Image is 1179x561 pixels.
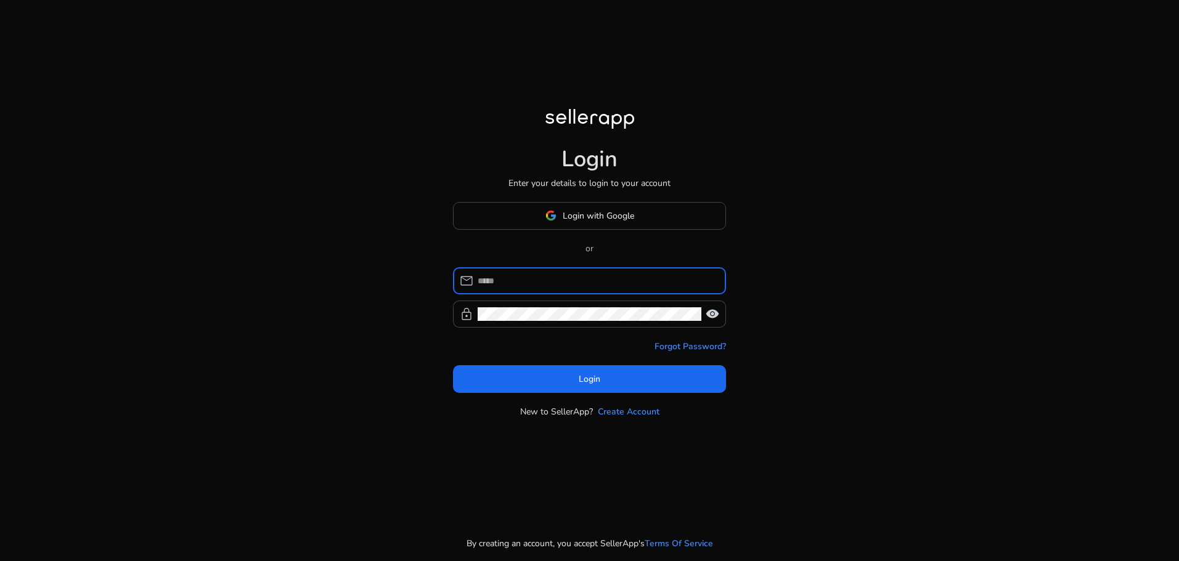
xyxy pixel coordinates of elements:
img: google-logo.svg [545,210,557,221]
p: or [453,242,726,255]
button: Login [453,365,726,393]
span: Login [579,373,600,385]
span: visibility [705,307,720,321]
a: Terms Of Service [645,537,713,550]
a: Forgot Password? [655,340,726,353]
h1: Login [561,146,618,172]
span: lock [459,307,474,321]
span: mail [459,273,474,288]
p: Enter your details to login to your account [508,177,671,190]
button: Login with Google [453,202,726,230]
span: Login with Google [563,209,634,222]
p: New to SellerApp? [520,405,593,418]
a: Create Account [598,405,659,418]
